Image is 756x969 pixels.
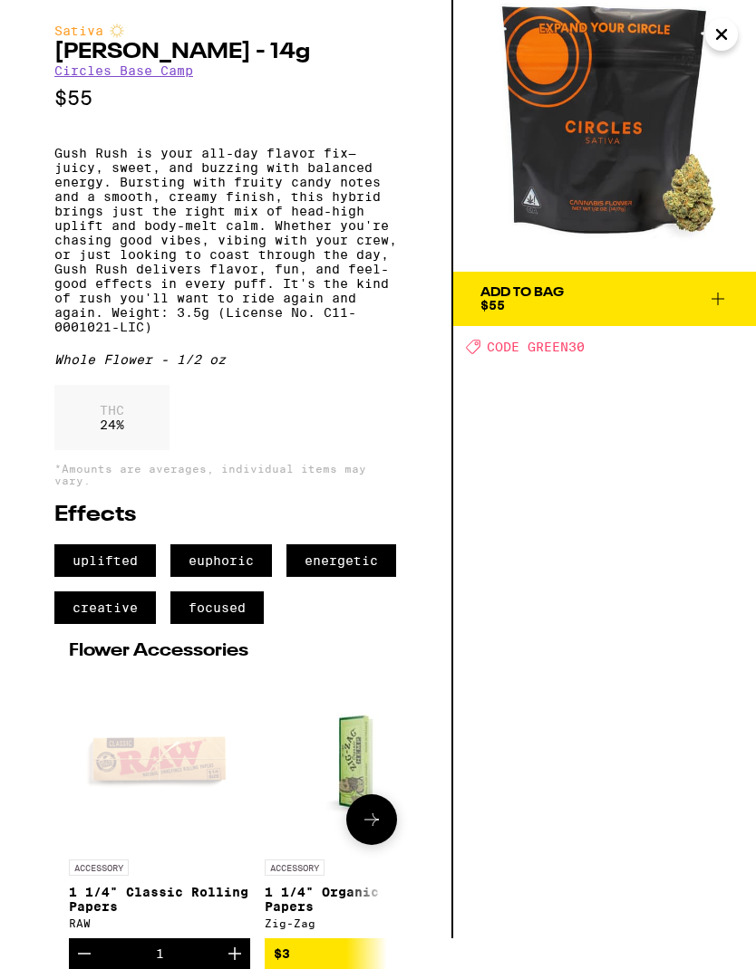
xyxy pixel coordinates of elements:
[487,340,585,354] span: CODE GREEN30
[265,669,446,850] img: Zig-Zag - 1 1/4" Organic Hemp Papers
[54,504,397,526] h2: Effects
[110,24,124,38] img: sativaColor.svg
[480,298,505,312] span: $55
[54,544,156,577] span: uplifted
[69,938,100,969] button: Decrement
[69,642,383,660] h2: Flower Accessories
[54,87,397,110] p: $55
[480,286,564,299] div: Add To Bag
[170,591,264,624] span: focused
[170,544,272,577] span: euphoric
[54,385,170,450] div: 24 %
[453,272,756,326] button: Add To Bag$55
[265,859,325,876] p: ACCESSORY
[54,24,397,38] div: Sativa
[69,669,250,938] a: Open page for 1 1/4" Classic Rolling Papers from RAW
[265,885,446,914] p: 1 1/4" Organic Hemp Papers
[265,938,446,969] button: Add to bag
[69,885,250,914] p: 1 1/4" Classic Rolling Papers
[100,403,124,417] p: THC
[69,859,129,876] p: ACCESSORY
[54,591,156,624] span: creative
[54,352,397,367] div: Whole Flower - 1/2 oz
[54,463,397,486] p: *Amounts are averages, individual items may vary.
[156,946,164,961] div: 1
[54,146,397,334] p: Gush Rush is your all-day flavor fix—juicy, sweet, and buzzing with balanced energy. Bursting wit...
[705,18,738,51] button: Close
[286,544,396,577] span: energetic
[54,42,397,63] h2: [PERSON_NAME] - 14g
[265,917,446,929] div: Zig-Zag
[69,917,250,929] div: RAW
[274,946,290,961] span: $3
[54,63,193,78] a: Circles Base Camp
[265,669,446,938] a: Open page for 1 1/4" Organic Hemp Papers from Zig-Zag
[219,938,250,969] button: Increment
